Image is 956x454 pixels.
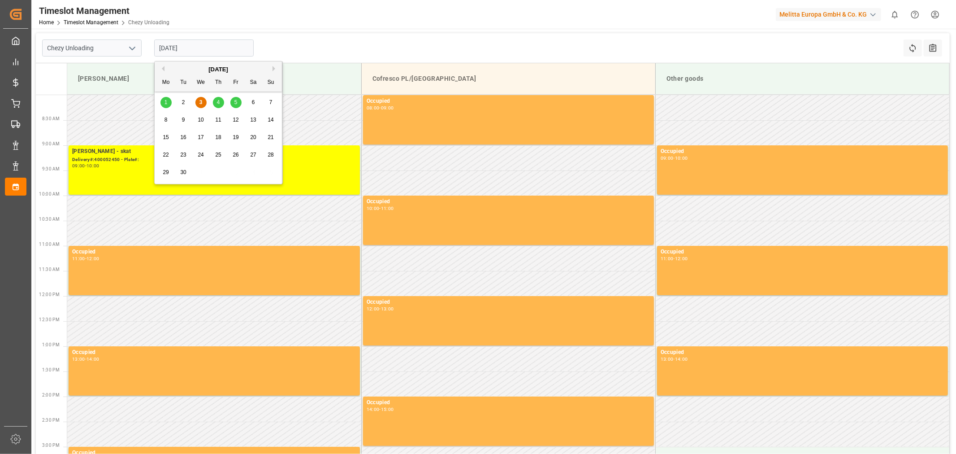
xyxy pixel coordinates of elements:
[661,147,944,156] div: Occupied
[233,152,238,158] span: 26
[885,4,905,25] button: show 0 new notifications
[72,348,356,357] div: Occupied
[213,149,224,161] div: Choose Thursday, September 25th, 2025
[164,117,168,123] span: 8
[905,4,925,25] button: Help Center
[160,149,172,161] div: Choose Monday, September 22nd, 2025
[178,132,189,143] div: Choose Tuesday, September 16th, 2025
[674,257,675,261] div: -
[39,242,60,247] span: 11:00 AM
[268,117,273,123] span: 14
[182,99,185,105] span: 2
[42,367,60,372] span: 1:30 PM
[163,134,169,140] span: 15
[64,19,118,26] a: Timeslot Management
[265,97,277,108] div: Choose Sunday, September 7th, 2025
[234,99,238,105] span: 5
[159,66,164,71] button: Previous Month
[42,39,142,57] input: Type to search/select
[72,147,356,156] div: [PERSON_NAME] - skat
[269,99,273,105] span: 7
[268,134,273,140] span: 21
[195,149,207,161] div: Choose Wednesday, September 24th, 2025
[195,97,207,108] div: Choose Wednesday, September 3rd, 2025
[381,106,394,110] div: 09:00
[160,132,172,143] div: Choose Monday, September 15th, 2025
[215,117,221,123] span: 11
[379,206,381,210] div: -
[367,298,650,307] div: Occupied
[675,357,688,361] div: 14:00
[42,166,60,171] span: 9:30 AM
[233,134,238,140] span: 19
[42,443,60,448] span: 3:00 PM
[160,167,172,178] div: Choose Monday, September 29th, 2025
[367,307,380,311] div: 12:00
[87,164,99,168] div: 10:00
[178,149,189,161] div: Choose Tuesday, September 23rd, 2025
[265,132,277,143] div: Choose Sunday, September 21st, 2025
[367,398,650,407] div: Occupied
[125,41,138,55] button: open menu
[661,156,674,160] div: 09:00
[675,257,688,261] div: 12:00
[776,8,881,21] div: Melitta Europa GmbH & Co. KG
[180,134,186,140] span: 16
[273,66,278,71] button: Next Month
[39,317,60,322] span: 12:30 PM
[87,257,99,261] div: 12:00
[163,152,169,158] span: 22
[248,132,259,143] div: Choose Saturday, September 20th, 2025
[198,117,203,123] span: 10
[157,94,280,181] div: month 2025-09
[39,267,60,272] span: 11:30 AM
[42,116,60,121] span: 8:30 AM
[39,292,60,297] span: 12:00 PM
[215,134,221,140] span: 18
[367,106,380,110] div: 08:00
[160,97,172,108] div: Choose Monday, September 1st, 2025
[195,77,207,88] div: We
[72,248,356,257] div: Occupied
[248,149,259,161] div: Choose Saturday, September 27th, 2025
[85,164,87,168] div: -
[379,106,381,110] div: -
[379,407,381,411] div: -
[85,257,87,261] div: -
[42,418,60,423] span: 2:30 PM
[72,156,356,164] div: Delivery#:400052450 - Plate#:
[42,393,60,397] span: 2:00 PM
[663,70,942,87] div: Other goods
[661,357,674,361] div: 13:00
[265,149,277,161] div: Choose Sunday, September 28th, 2025
[230,149,242,161] div: Choose Friday, September 26th, 2025
[381,407,394,411] div: 15:00
[661,348,944,357] div: Occupied
[39,217,60,222] span: 10:30 AM
[265,77,277,88] div: Su
[661,257,674,261] div: 11:00
[213,77,224,88] div: Th
[39,192,60,196] span: 10:00 AM
[230,114,242,126] div: Choose Friday, September 12th, 2025
[674,357,675,361] div: -
[85,357,87,361] div: -
[178,167,189,178] div: Choose Tuesday, September 30th, 2025
[178,114,189,126] div: Choose Tuesday, September 9th, 2025
[42,342,60,347] span: 1:00 PM
[198,152,203,158] span: 24
[217,99,220,105] span: 4
[230,97,242,108] div: Choose Friday, September 5th, 2025
[180,152,186,158] span: 23
[199,99,203,105] span: 3
[87,357,99,361] div: 14:00
[250,152,256,158] span: 27
[74,70,354,87] div: [PERSON_NAME]
[379,307,381,311] div: -
[230,77,242,88] div: Fr
[213,114,224,126] div: Choose Thursday, September 11th, 2025
[72,357,85,361] div: 13:00
[160,114,172,126] div: Choose Monday, September 8th, 2025
[230,132,242,143] div: Choose Friday, September 19th, 2025
[215,152,221,158] span: 25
